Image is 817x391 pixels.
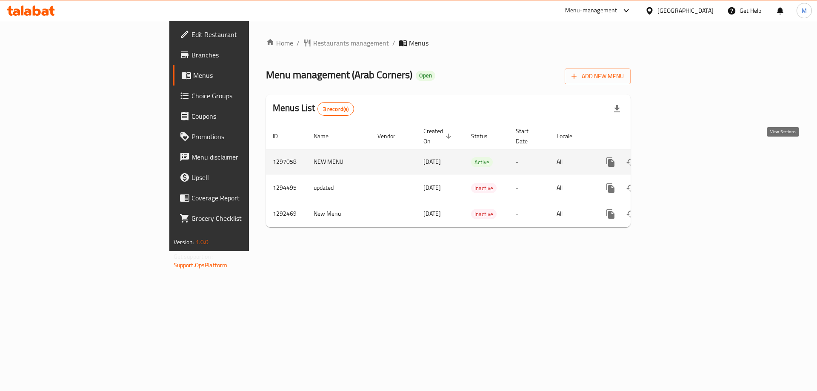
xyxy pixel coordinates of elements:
[173,65,306,86] a: Menus
[174,251,213,262] span: Get support on:
[565,6,617,16] div: Menu-management
[173,106,306,126] a: Coupons
[416,71,435,81] div: Open
[471,183,497,193] span: Inactive
[607,99,627,119] div: Export file
[416,72,435,79] span: Open
[557,131,583,141] span: Locale
[307,149,371,175] td: NEW MENU
[600,178,621,198] button: more
[802,6,807,15] span: M
[471,131,499,141] span: Status
[191,172,299,183] span: Upsell
[191,213,299,223] span: Grocery Checklist
[173,126,306,147] a: Promotions
[423,208,441,219] span: [DATE]
[318,105,354,113] span: 3 record(s)
[303,38,389,48] a: Restaurants management
[273,102,354,116] h2: Menus List
[317,102,354,116] div: Total records count
[409,38,428,48] span: Menus
[266,38,631,48] nav: breadcrumb
[307,175,371,201] td: updated
[266,123,689,227] table: enhanced table
[600,152,621,172] button: more
[550,175,594,201] td: All
[173,24,306,45] a: Edit Restaurant
[174,237,194,248] span: Version:
[191,131,299,142] span: Promotions
[516,126,540,146] span: Start Date
[423,126,454,146] span: Created On
[471,209,497,219] span: Inactive
[423,182,441,193] span: [DATE]
[657,6,714,15] div: [GEOGRAPHIC_DATA]
[307,201,371,227] td: New Menu
[600,204,621,224] button: more
[621,178,641,198] button: Change Status
[191,193,299,203] span: Coverage Report
[314,131,340,141] span: Name
[174,260,228,271] a: Support.OpsPlatform
[571,71,624,82] span: Add New Menu
[173,208,306,228] a: Grocery Checklist
[196,237,209,248] span: 1.0.0
[173,86,306,106] a: Choice Groups
[173,45,306,65] a: Branches
[565,68,631,84] button: Add New Menu
[621,204,641,224] button: Change Status
[509,201,550,227] td: -
[550,149,594,175] td: All
[193,70,299,80] span: Menus
[266,65,412,84] span: Menu management ( Arab Corners )
[594,123,689,149] th: Actions
[191,91,299,101] span: Choice Groups
[423,156,441,167] span: [DATE]
[509,175,550,201] td: -
[273,131,289,141] span: ID
[191,29,299,40] span: Edit Restaurant
[550,201,594,227] td: All
[313,38,389,48] span: Restaurants management
[173,188,306,208] a: Coverage Report
[377,131,406,141] span: Vendor
[509,149,550,175] td: -
[471,157,493,167] span: Active
[173,167,306,188] a: Upsell
[191,111,299,121] span: Coupons
[191,152,299,162] span: Menu disclaimer
[191,50,299,60] span: Branches
[173,147,306,167] a: Menu disclaimer
[392,38,395,48] li: /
